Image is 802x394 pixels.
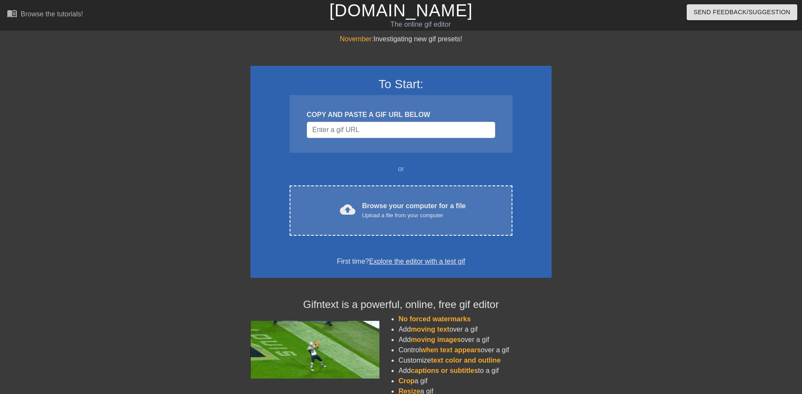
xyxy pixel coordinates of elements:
[273,164,529,174] div: or
[250,299,552,311] h4: Gifntext is a powerful, online, free gif editor
[421,346,481,354] span: when text appears
[411,367,478,374] span: captions or subtitles
[271,19,569,30] div: The online gif editor
[398,376,552,386] li: a gif
[398,355,552,366] li: Customize
[7,8,17,18] span: menu_book
[398,324,552,335] li: Add over a gif
[398,377,414,385] span: Crop
[431,357,501,364] span: text color and outline
[340,35,373,43] span: November:
[398,335,552,345] li: Add over a gif
[250,34,552,44] div: Investigating new gif presets!
[369,258,465,265] a: Explore the editor with a test gif
[687,4,797,20] button: Send Feedback/Suggestion
[262,256,540,267] div: First time?
[398,366,552,376] li: Add to a gif
[262,77,540,92] h3: To Start:
[694,7,790,18] span: Send Feedback/Suggestion
[362,201,466,220] div: Browse your computer for a file
[398,315,471,323] span: No forced watermarks
[411,336,461,343] span: moving images
[411,326,450,333] span: moving text
[362,211,466,220] div: Upload a file from your computer
[307,110,495,120] div: COPY AND PASTE A GIF URL BELOW
[329,1,472,20] a: [DOMAIN_NAME]
[21,10,83,18] div: Browse the tutorials!
[7,8,83,22] a: Browse the tutorials!
[250,321,379,379] img: football_small.gif
[398,345,552,355] li: Control over a gif
[340,202,355,217] span: cloud_upload
[307,122,495,138] input: Username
